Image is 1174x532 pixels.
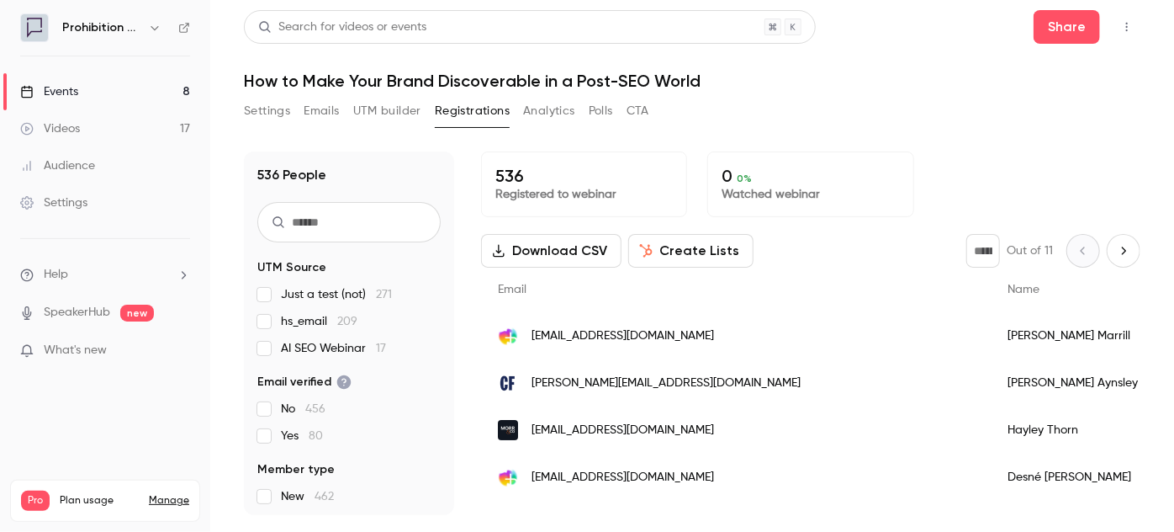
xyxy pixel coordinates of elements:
[257,374,352,391] span: Email verified
[498,467,518,487] img: healthcode.co.uk
[149,494,189,508] a: Manage
[20,194,87,211] div: Settings
[304,98,339,125] button: Emails
[376,289,392,301] span: 271
[628,234,754,268] button: Create Lists
[21,491,50,511] span: Pro
[627,98,649,125] button: CTA
[62,19,141,36] h6: Prohibition PR
[257,259,326,276] span: UTM Source
[722,186,899,203] p: Watched webinar
[309,430,323,442] span: 80
[531,469,714,487] span: [EMAIL_ADDRESS][DOMAIN_NAME]
[737,173,752,184] span: 0 %
[281,401,325,418] span: No
[20,83,78,100] div: Events
[337,316,357,327] span: 209
[20,266,190,284] li: help-dropdown-opener
[531,327,714,345] span: [EMAIL_ADDRESS][DOMAIN_NAME]
[495,166,673,186] p: 536
[44,304,110,322] a: SpeakerHub
[244,98,290,125] button: Settings
[21,14,48,41] img: Prohibition PR
[20,120,80,137] div: Videos
[170,343,190,359] iframe: Noticeable Trigger
[281,428,323,444] span: Yes
[376,343,386,354] span: 17
[1007,242,1053,259] p: Out of 11
[481,234,621,268] button: Download CSV
[1034,10,1100,44] button: Share
[1107,234,1140,268] button: Next page
[244,71,1140,91] h1: How to Make Your Brand Discoverable in a Post-SEO World
[44,342,107,359] span: What's new
[120,305,154,322] span: new
[531,375,801,392] span: [PERSON_NAME][EMAIL_ADDRESS][DOMAIN_NAME]
[44,266,68,284] span: Help
[498,420,518,440] img: morrlaw.com
[258,19,426,36] div: Search for videos or events
[435,98,510,125] button: Registrations
[60,494,139,508] span: Plan usage
[722,166,899,186] p: 0
[353,98,421,125] button: UTM builder
[498,326,518,346] img: healthcode.co.uk
[281,340,386,357] span: AI SEO Webinar
[20,157,95,174] div: Audience
[315,491,334,503] span: 462
[498,284,526,295] span: Email
[305,403,325,415] span: 456
[281,313,357,330] span: hs_email
[257,165,326,185] h1: 536 People
[257,461,335,478] span: Member type
[1007,284,1039,295] span: Name
[495,186,673,203] p: Registered to webinar
[281,488,334,505] span: New
[281,286,392,303] span: Just a test (not)
[523,98,575,125] button: Analytics
[498,373,518,393] img: children1st.org.uk
[531,422,714,439] span: [EMAIL_ADDRESS][DOMAIN_NAME]
[589,98,613,125] button: Polls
